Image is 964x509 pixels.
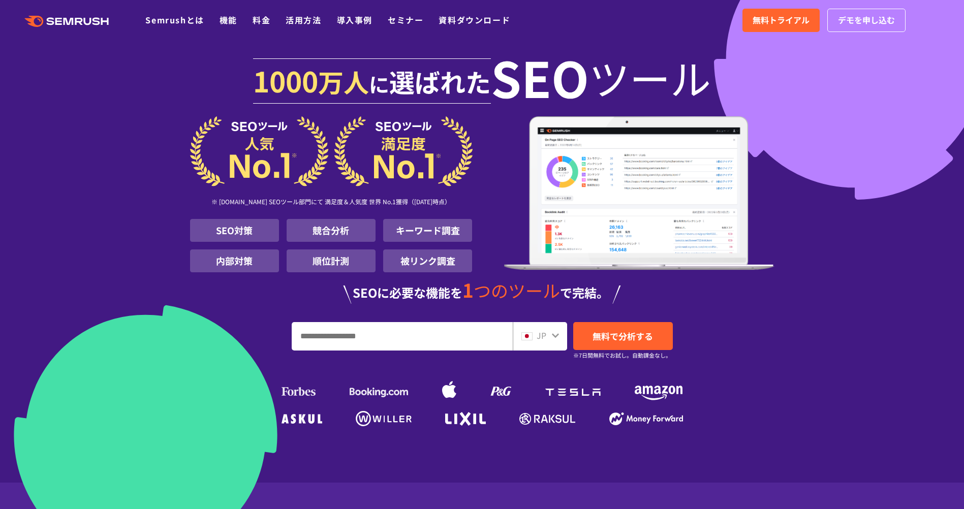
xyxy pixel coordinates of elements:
a: 無料で分析する [573,322,673,350]
a: 導入事例 [337,14,372,26]
a: Semrushとは [145,14,204,26]
span: に [369,69,389,99]
span: JP [537,329,546,341]
li: 内部対策 [190,249,279,272]
span: 選ばれた [389,63,491,100]
span: 1 [462,276,474,303]
a: デモを申し込む [827,9,906,32]
a: 資料ダウンロード [439,14,510,26]
span: デモを申し込む [838,14,895,27]
a: 料金 [253,14,270,26]
li: 被リンク調査 [383,249,472,272]
span: つのツール [474,278,560,303]
a: 無料トライアル [742,9,820,32]
span: 万人 [318,63,369,100]
li: キーワード調査 [383,219,472,242]
small: ※7日間無料でお試し。自動課金なし。 [573,351,671,360]
span: ツール [589,57,711,98]
div: ※ [DOMAIN_NAME] SEOツール部門にて 満足度＆人気度 世界 No.1獲得（[DATE]時点） [190,186,473,219]
span: SEO [491,57,589,98]
li: SEO対策 [190,219,279,242]
span: 無料トライアル [753,14,810,27]
a: セミナー [388,14,423,26]
li: 順位計測 [287,249,376,272]
input: URL、キーワードを入力してください [292,323,512,350]
span: 1000 [253,60,318,101]
span: で完結。 [560,283,609,301]
li: 競合分析 [287,219,376,242]
a: 活用方法 [286,14,321,26]
div: SEOに必要な機能を [190,280,774,304]
a: 機能 [220,14,237,26]
span: 無料で分析する [593,330,653,342]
